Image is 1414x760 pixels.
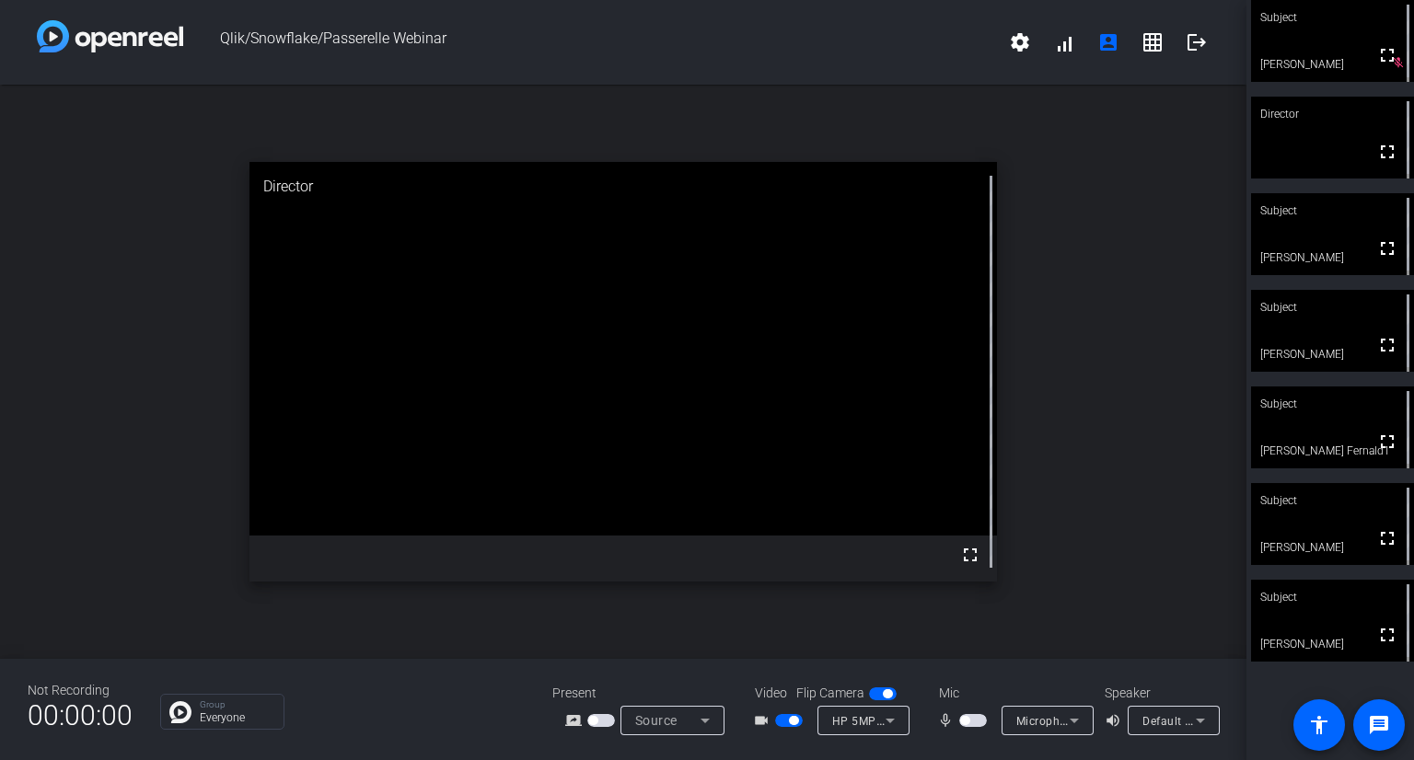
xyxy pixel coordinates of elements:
[1376,44,1398,66] mat-icon: fullscreen
[37,20,183,52] img: white-gradient.svg
[635,713,678,728] span: Source
[1368,714,1390,736] mat-icon: message
[552,684,736,703] div: Present
[1142,713,1354,728] span: Default - Speakers (2- Realtek(R) Audio)
[1142,31,1164,53] mat-icon: grid_on
[565,709,587,731] mat-icon: screen_share_outline
[1105,684,1215,703] div: Speaker
[200,712,274,723] p: Everyone
[1376,141,1398,163] mat-icon: fullscreen
[200,700,274,709] p: Group
[169,701,191,723] img: Chat Icon
[921,684,1105,703] div: Mic
[1186,31,1208,53] mat-icon: logout
[1105,709,1127,731] mat-icon: volume_up
[796,684,864,703] span: Flip Camera
[1009,31,1031,53] mat-icon: settings
[753,709,775,731] mat-icon: videocam_outline
[1376,237,1398,259] mat-icon: fullscreen
[1251,97,1414,132] div: Director
[28,681,133,700] div: Not Recording
[1251,290,1414,325] div: Subject
[1097,31,1119,53] mat-icon: account_box
[28,693,133,738] span: 00:00:00
[249,162,997,212] div: Director
[1376,431,1398,453] mat-icon: fullscreen
[1376,624,1398,646] mat-icon: fullscreen
[1251,193,1414,228] div: Subject
[1042,20,1086,64] button: signal_cellular_alt
[937,709,959,731] mat-icon: mic_none
[1251,580,1414,615] div: Subject
[1251,483,1414,518] div: Subject
[1308,714,1330,736] mat-icon: accessibility
[1376,334,1398,356] mat-icon: fullscreen
[1251,386,1414,421] div: Subject
[959,544,981,566] mat-icon: fullscreen
[832,713,990,728] span: HP 5MP Camera (04f2:b738)
[183,20,998,64] span: Qlik/Snowflake/Passerelle Webinar
[755,684,787,703] span: Video
[1376,527,1398,549] mat-icon: fullscreen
